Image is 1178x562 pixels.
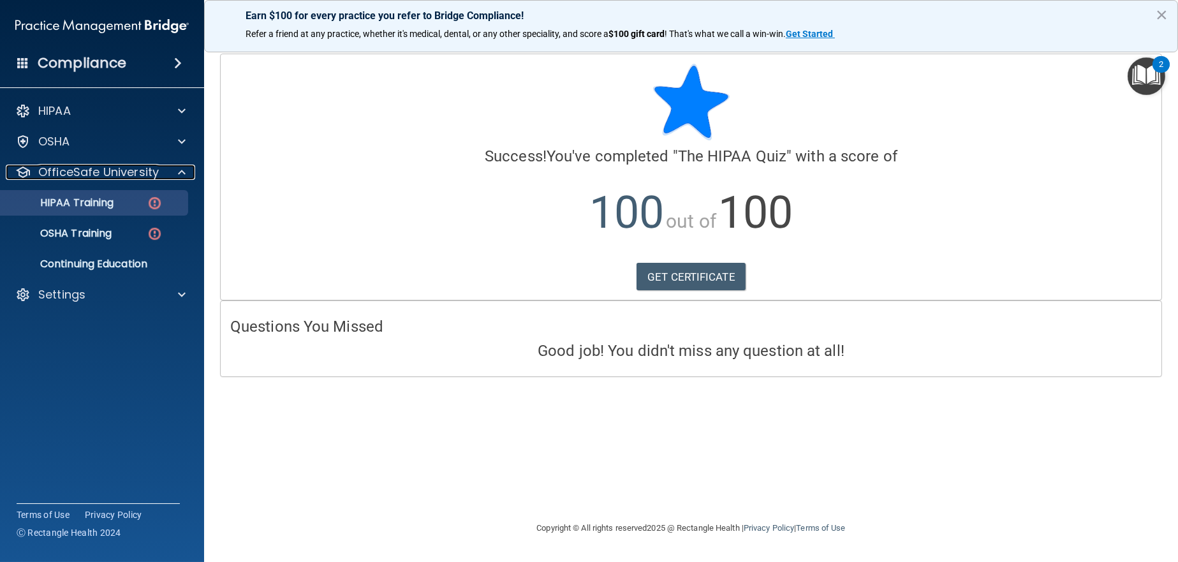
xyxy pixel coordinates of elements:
[666,210,716,232] span: out of
[1128,57,1165,95] button: Open Resource Center, 2 new notifications
[147,226,163,242] img: danger-circle.6113f641.png
[38,287,85,302] p: Settings
[17,526,121,539] span: Ⓒ Rectangle Health 2024
[459,508,924,549] div: Copyright © All rights reserved 2025 @ Rectangle Health | |
[147,195,163,211] img: danger-circle.6113f641.png
[589,186,664,239] span: 100
[15,103,186,119] a: HIPAA
[653,64,730,140] img: blue-star-rounded.9d042014.png
[796,523,845,533] a: Terms of Use
[38,165,159,180] p: OfficeSafe University
[8,227,112,240] p: OSHA Training
[786,29,835,39] a: Get Started
[17,508,70,521] a: Terms of Use
[786,29,833,39] strong: Get Started
[246,29,608,39] span: Refer a friend at any practice, whether it's medical, dental, or any other speciality, and score a
[15,165,186,180] a: OfficeSafe University
[85,508,142,521] a: Privacy Policy
[485,147,547,165] span: Success!
[15,134,186,149] a: OSHA
[608,29,665,39] strong: $100 gift card
[718,186,793,239] span: 100
[38,134,70,149] p: OSHA
[637,263,746,291] a: GET CERTIFICATE
[665,29,786,39] span: ! That's what we call a win-win.
[38,54,126,72] h4: Compliance
[230,343,1152,359] h4: Good job! You didn't miss any question at all!
[230,318,1152,335] h4: Questions You Missed
[246,10,1137,22] p: Earn $100 for every practice you refer to Bridge Compliance!
[8,196,114,209] p: HIPAA Training
[744,523,794,533] a: Privacy Policy
[38,103,71,119] p: HIPAA
[8,258,182,270] p: Continuing Education
[678,147,786,165] span: The HIPAA Quiz
[1159,64,1163,81] div: 2
[15,287,186,302] a: Settings
[15,13,189,39] img: PMB logo
[230,148,1152,165] h4: You've completed " " with a score of
[1156,4,1168,25] button: Close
